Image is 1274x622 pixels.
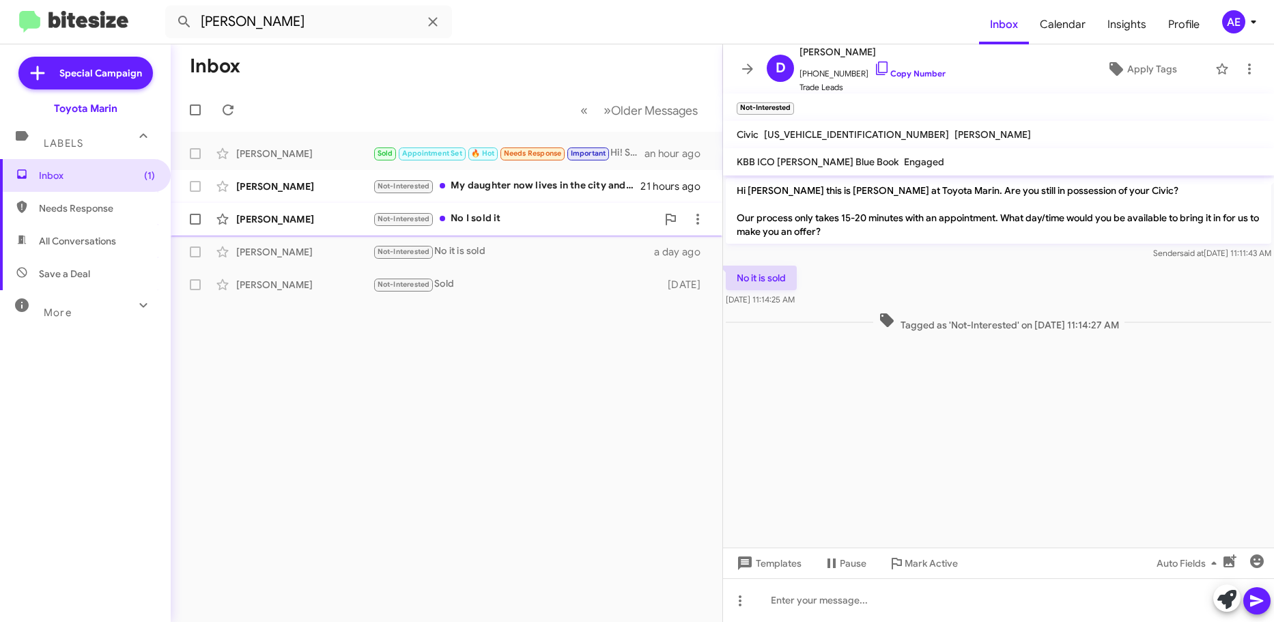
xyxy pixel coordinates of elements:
[662,278,711,292] div: [DATE]
[604,102,611,119] span: »
[1222,10,1245,33] div: AE
[190,55,240,77] h1: Inbox
[378,182,430,190] span: Not-Interested
[373,178,640,194] div: My daughter now lives in the city and loves the car. No plans to sell - thanks
[236,245,373,259] div: [PERSON_NAME]
[1096,5,1157,44] a: Insights
[734,551,802,576] span: Templates
[378,280,430,289] span: Not-Interested
[904,156,944,168] span: Engaged
[378,149,393,158] span: Sold
[54,102,117,115] div: Toyota Marin
[571,149,606,158] span: Important
[373,277,662,292] div: Sold
[373,145,645,161] div: Hi! Sounds good 👍
[723,551,812,576] button: Templates
[1075,57,1209,81] button: Apply Tags
[874,68,946,79] a: Copy Number
[764,128,949,141] span: [US_VEHICLE_IDENTIFICATION_NUMBER]
[654,245,711,259] div: a day ago
[504,149,562,158] span: Needs Response
[799,60,946,81] span: [PHONE_NUMBER]
[799,44,946,60] span: [PERSON_NAME]
[877,551,969,576] button: Mark Active
[402,149,462,158] span: Appointment Set
[737,156,898,168] span: KBB ICO [PERSON_NAME] Blue Book
[737,102,794,115] small: Not-Interested
[840,551,866,576] span: Pause
[236,147,373,160] div: [PERSON_NAME]
[799,81,946,94] span: Trade Leads
[1029,5,1096,44] a: Calendar
[373,211,657,227] div: No I sold it
[236,278,373,292] div: [PERSON_NAME]
[737,128,759,141] span: Civic
[640,180,711,193] div: 21 hours ago
[236,212,373,226] div: [PERSON_NAME]
[39,201,155,215] span: Needs Response
[645,147,711,160] div: an hour ago
[39,234,116,248] span: All Conversations
[572,96,596,124] button: Previous
[812,551,877,576] button: Pause
[726,294,795,305] span: [DATE] 11:14:25 AM
[1127,57,1177,81] span: Apply Tags
[726,178,1271,244] p: Hi [PERSON_NAME] this is [PERSON_NAME] at Toyota Marin. Are you still in possession of your Civic...
[580,102,588,119] span: «
[39,267,90,281] span: Save a Deal
[39,169,155,182] span: Inbox
[1180,248,1204,258] span: said at
[776,57,786,79] span: D
[1211,10,1259,33] button: AE
[44,307,72,319] span: More
[573,96,706,124] nav: Page navigation example
[236,180,373,193] div: [PERSON_NAME]
[905,551,958,576] span: Mark Active
[954,128,1031,141] span: [PERSON_NAME]
[1157,551,1222,576] span: Auto Fields
[611,103,698,118] span: Older Messages
[595,96,706,124] button: Next
[726,266,797,290] p: No it is sold
[373,244,654,259] div: No it is sold
[18,57,153,89] a: Special Campaign
[1153,248,1271,258] span: Sender [DATE] 11:11:43 AM
[471,149,494,158] span: 🔥 Hot
[44,137,83,150] span: Labels
[873,312,1124,332] span: Tagged as 'Not-Interested' on [DATE] 11:14:27 AM
[165,5,452,38] input: Search
[1146,551,1233,576] button: Auto Fields
[1157,5,1211,44] a: Profile
[378,247,430,256] span: Not-Interested
[378,214,430,223] span: Not-Interested
[144,169,155,182] span: (1)
[59,66,142,80] span: Special Campaign
[979,5,1029,44] a: Inbox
